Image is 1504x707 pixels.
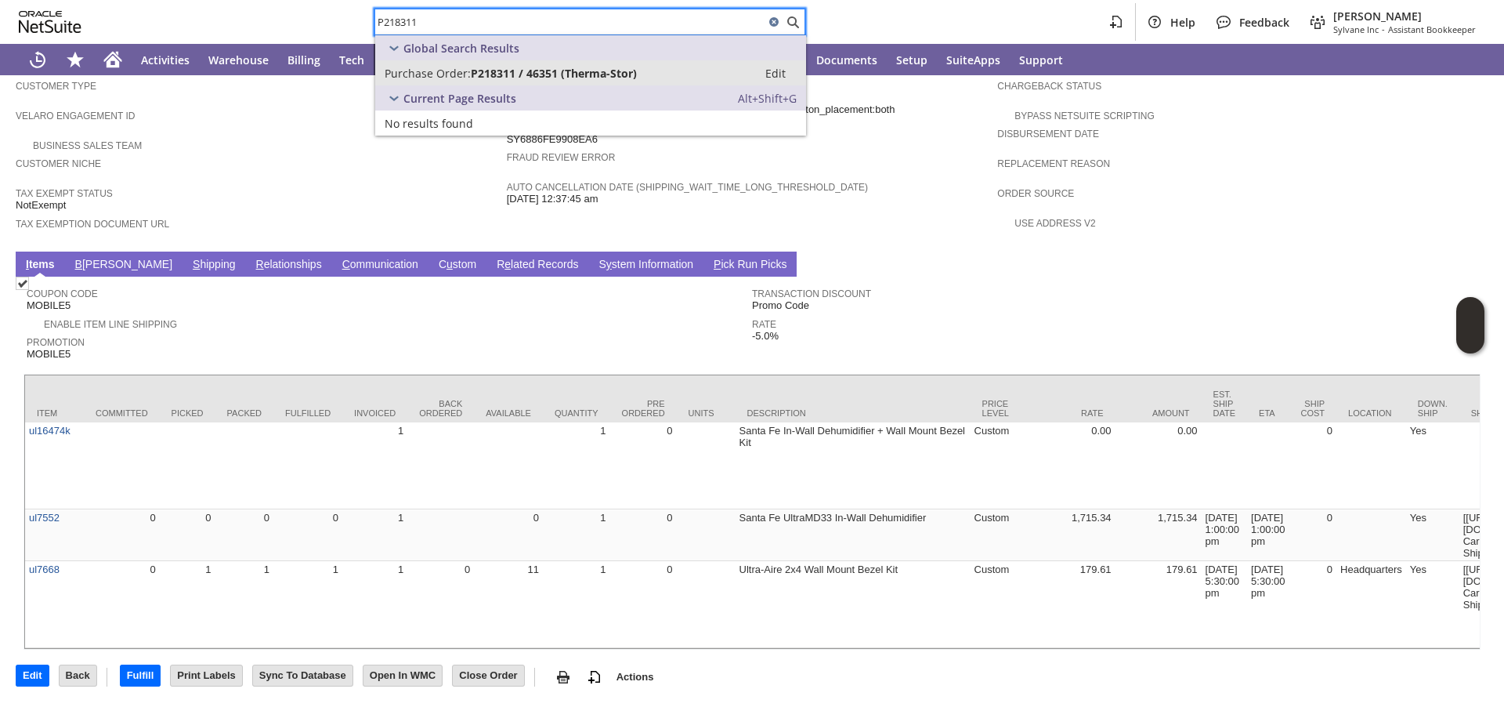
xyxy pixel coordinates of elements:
[84,509,160,561] td: 0
[16,277,29,290] img: Checked
[1202,561,1248,648] td: [DATE] 5:30:00 pm
[1456,297,1484,353] iframe: Click here to launch Oracle Guided Learning Help Panel
[997,129,1099,140] a: Disbursement Date
[1127,408,1190,418] div: Amount
[27,299,70,312] span: MOBILE5
[1213,390,1236,418] div: Est. Ship Date
[1115,422,1202,509] td: 0.00
[543,422,610,509] td: 1
[504,258,511,270] span: e
[16,81,96,92] a: Customer Type
[474,509,543,561] td: 0
[1388,24,1476,35] span: Assistant Bookkeeper
[554,668,573,687] img: print.svg
[1010,44,1072,75] a: Support
[946,53,1000,67] span: SuiteApps
[75,258,82,270] span: B
[982,399,1018,418] div: Price Level
[486,408,531,418] div: Available
[507,182,868,193] a: Auto Cancellation Date (shipping_wait_time_long_threshold_date)
[29,564,60,575] a: ul7668
[121,665,161,686] input: Fulfill
[160,561,215,648] td: 1
[453,665,523,686] input: Close Order
[94,44,132,75] a: Home
[1289,422,1336,509] td: 0
[585,668,604,687] img: add-record.svg
[435,258,480,273] a: Custom
[752,299,809,312] span: Promo Code
[363,665,443,686] input: Open In WMC
[610,509,677,561] td: 0
[26,258,29,270] span: I
[29,425,70,437] a: ul16474k
[330,44,374,75] a: Tech
[1348,408,1394,418] div: Location
[1382,24,1385,35] span: -
[16,219,169,230] a: Tax Exemption Document URL
[215,509,273,561] td: 0
[997,188,1074,199] a: Order Source
[606,258,612,270] span: y
[1014,218,1095,229] a: Use Address V2
[199,44,278,75] a: Warehouse
[997,158,1110,169] a: Replacement reason
[887,44,937,75] a: Setup
[403,91,516,106] span: Current Page Results
[1333,9,1476,24] span: [PERSON_NAME]
[736,422,971,509] td: Santa Fe In-Wall Dehumidifier + Wall Mount Bezel Kit
[27,288,98,299] a: Coupon Code
[215,561,273,648] td: 1
[714,258,721,270] span: P
[1406,561,1459,648] td: Yes
[385,116,473,131] span: No results found
[285,408,331,418] div: Fulfilled
[44,319,177,330] a: Enable Item Line Shipping
[736,509,971,561] td: Santa Fe UltraMD33 In-Wall Dehumidifier
[407,561,474,648] td: 0
[493,258,582,273] a: Related Records
[193,258,200,270] span: S
[252,258,326,273] a: Relationships
[1406,509,1459,561] td: Yes
[172,408,204,418] div: Picked
[342,509,407,561] td: 1
[29,512,60,524] a: ul7552
[22,258,59,273] a: Items
[622,399,665,418] div: Pre Ordered
[403,41,519,56] span: Global Search Results
[507,152,616,163] a: Fraud Review Error
[736,561,971,648] td: Ultra-Aire 2x4 Wall Mount Bezel Kit
[16,199,66,212] span: NotExempt
[610,422,677,509] td: 0
[66,50,85,69] svg: Shortcuts
[16,158,101,169] a: Customer Niche
[189,258,240,273] a: Shipping
[84,561,160,648] td: 0
[937,44,1010,75] a: SuiteApps
[555,408,598,418] div: Quantity
[971,561,1029,648] td: Custom
[419,399,462,418] div: Back Ordered
[16,188,113,199] a: Tax Exempt Status
[71,258,176,273] a: B[PERSON_NAME]
[752,330,779,343] span: -5.0%
[339,53,364,67] span: Tech
[160,509,215,561] td: 0
[783,13,802,31] svg: Search
[507,133,598,146] span: SY6886FE9908EA6
[27,337,85,348] a: Promotion
[27,348,70,361] span: MOBILE5
[375,13,765,31] input: Search
[1289,509,1336,561] td: 0
[1418,399,1448,418] div: Down. Ship
[28,50,47,69] svg: Recent Records
[16,665,49,686] input: Edit
[738,91,797,106] span: Alt+Shift+G
[256,258,264,270] span: R
[56,44,94,75] div: Shortcuts
[1460,255,1479,274] a: Unrolled view on
[446,258,453,270] span: u
[1456,326,1484,354] span: Oracle Guided Learning Widget. To move around, please hold and drag
[37,408,72,418] div: Item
